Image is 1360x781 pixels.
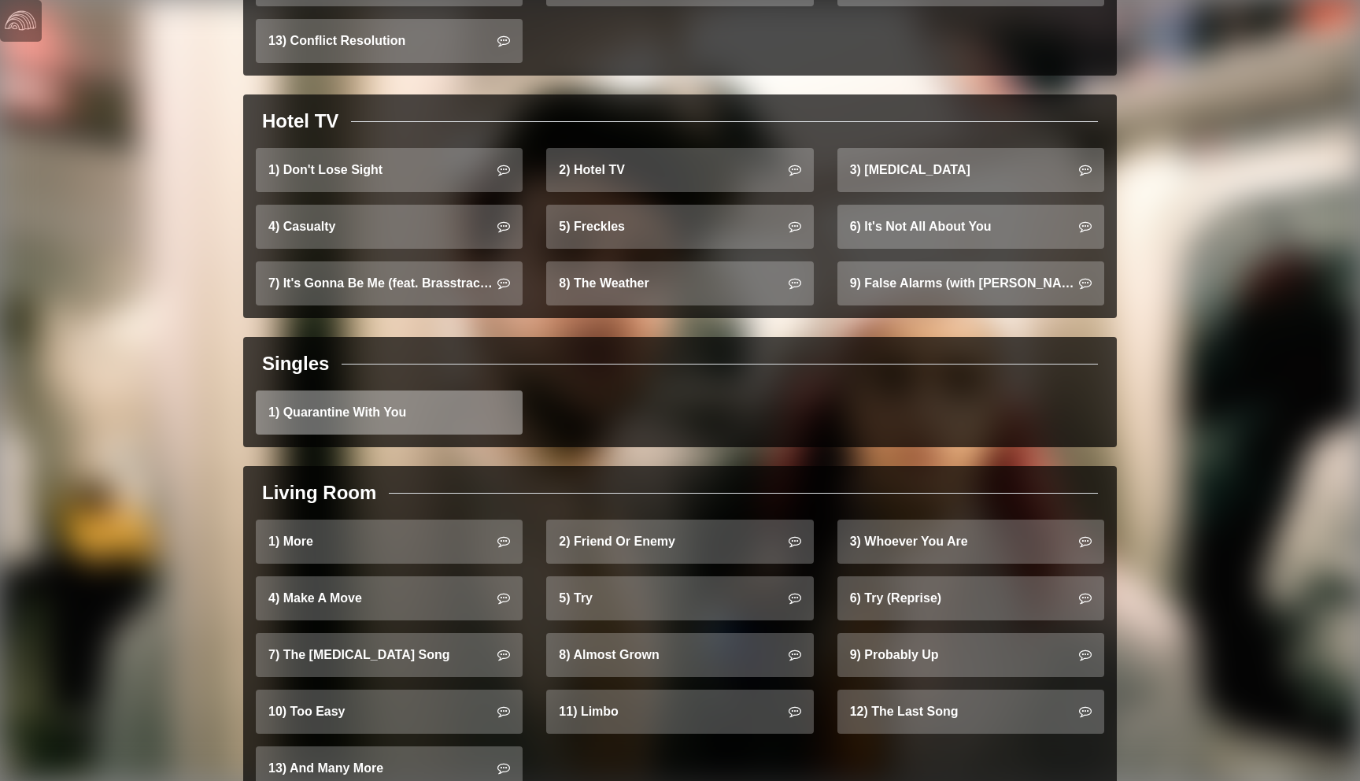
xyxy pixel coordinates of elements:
a: 3) [MEDICAL_DATA] [837,148,1104,192]
a: 1) Don't Lose Sight [256,148,523,192]
a: 10) Too Easy [256,690,523,734]
a: 2) Hotel TV [546,148,813,192]
a: 13) Conflict Resolution [256,19,523,63]
a: 9) False Alarms (with [PERSON_NAME]) [837,261,1104,305]
a: 12) The Last Song [837,690,1104,734]
a: 6) It's Not All About You [837,205,1104,249]
a: 5) Freckles [546,205,813,249]
a: 4) Make A Move [256,576,523,620]
a: 11) Limbo [546,690,813,734]
a: 1) More [256,520,523,564]
div: Singles [262,350,329,378]
a: 7) It's Gonna Be Me (feat. Brasstracks) [256,261,523,305]
a: 9) Probably Up [837,633,1104,677]
div: Living Room [262,479,376,507]
a: 3) Whoever You Are [837,520,1104,564]
img: logo-white-4c48a5e4bebecaebe01ca5a9d34031cfd3d4ef9ae749242e8c4bf12ef99f53e8.png [5,5,36,36]
a: 1) Quarantine With You [256,390,523,435]
a: 6) Try (Reprise) [837,576,1104,620]
a: 7) The [MEDICAL_DATA] Song [256,633,523,677]
a: 2) Friend Or Enemy [546,520,813,564]
a: 5) Try [546,576,813,620]
div: Hotel TV [262,107,338,135]
a: 8) The Weather [546,261,813,305]
a: 8) Almost Grown [546,633,813,677]
a: 4) Casualty [256,205,523,249]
